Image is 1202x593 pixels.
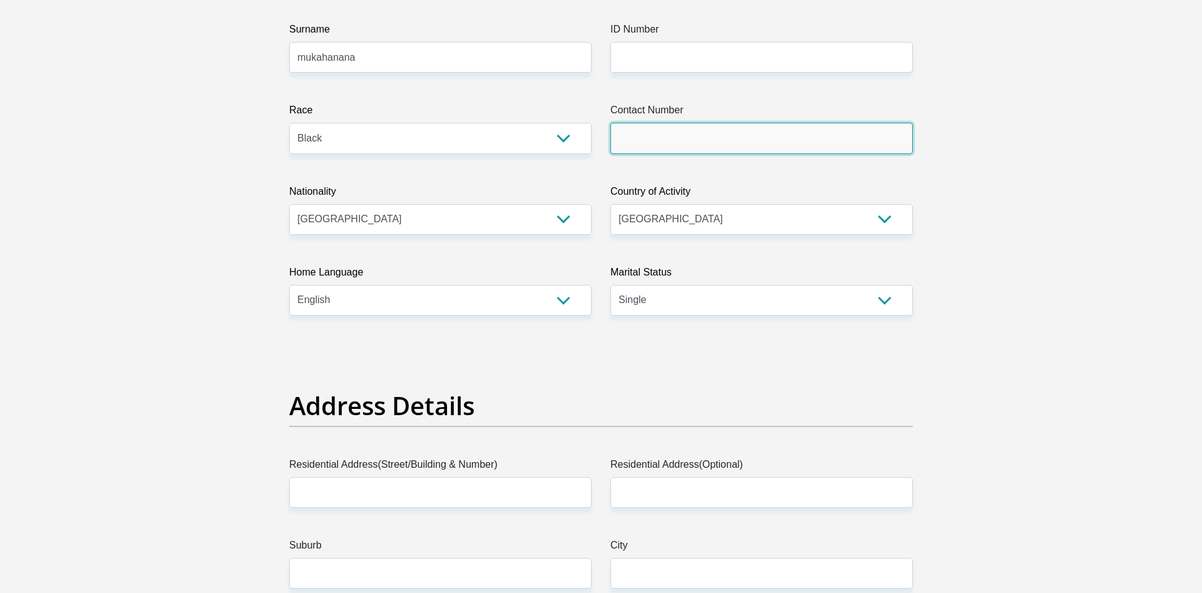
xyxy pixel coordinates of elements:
[610,184,913,204] label: Country of Activity
[610,538,913,558] label: City
[289,265,592,285] label: Home Language
[610,22,913,42] label: ID Number
[289,42,592,73] input: Surname
[289,22,592,42] label: Surname
[610,103,913,123] label: Contact Number
[610,42,913,73] input: ID Number
[610,123,913,153] input: Contact Number
[610,265,913,285] label: Marital Status
[289,477,592,508] input: Valid residential address
[289,538,592,558] label: Suburb
[610,558,913,589] input: City
[289,103,592,123] label: Race
[289,391,913,421] h2: Address Details
[289,184,592,204] label: Nationality
[289,558,592,589] input: Suburb
[610,477,913,508] input: Address line 2 (Optional)
[289,457,592,477] label: Residential Address(Street/Building & Number)
[610,457,913,477] label: Residential Address(Optional)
